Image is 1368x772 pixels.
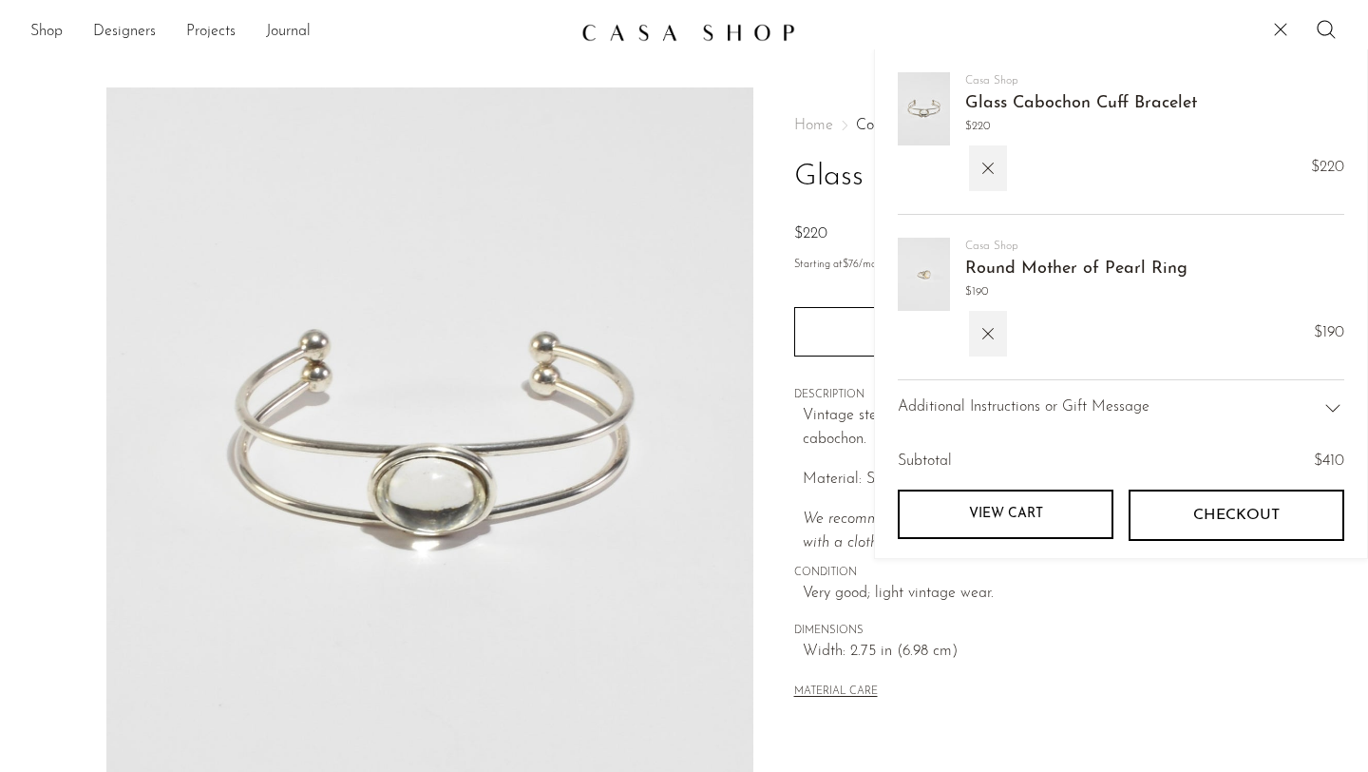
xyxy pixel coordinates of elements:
a: Projects [186,20,236,45]
ul: NEW HEADER MENU [30,16,566,48]
p: Starting at /mo with Affirm. [794,257,1222,274]
span: $76 [843,260,859,270]
a: Designers [93,20,156,45]
span: Home [794,118,833,133]
span: $190 [965,283,1187,301]
p: Material: Sterling silver, glass. [803,468,1222,492]
span: DESCRIPTION [794,387,1222,404]
span: CONDITION [794,565,1222,582]
a: Round Mother of Pearl Ring [965,261,1187,278]
span: $220 [794,226,827,241]
a: Glass Cabochon Cuff Bracelet [965,95,1197,112]
a: Casa Shop [965,241,1018,252]
button: Add to cart [794,307,1222,357]
span: $410 [1314,454,1344,469]
span: Additional Instructions or Gift Message [898,396,1149,420]
i: We recommend storing in a dry place and periodic polishing with a cloth. [803,511,1192,551]
span: Checkout [1193,507,1280,525]
img: Round Mother of Pearl Ring [898,238,950,311]
img: Glass Cabochon Cuff Bracelet [898,72,950,145]
div: Additional Instructions or Gift Message [898,379,1344,435]
h1: Glass Cabochon Cuff Bracelet [794,153,1222,202]
a: Collections [856,118,925,133]
nav: Breadcrumbs [794,118,1222,133]
span: DIMENSIONS [794,623,1222,640]
span: Very good; light vintage wear. [803,582,1222,607]
a: Casa Shop [965,75,1018,87]
a: Shop [30,20,63,45]
a: Journal [266,20,311,45]
span: $190 [1314,321,1344,346]
span: $220 [1311,156,1344,181]
span: $220 [965,118,1197,136]
p: Vintage sterling cuff bracelet with a clear domed glass cabochon. [803,404,1222,453]
button: Checkout [1129,490,1344,541]
nav: Desktop navigation [30,16,566,48]
span: Width: 2.75 in (6.98 cm) [803,640,1222,665]
a: View cart [898,490,1113,539]
button: MATERIAL CARE [794,685,878,700]
span: Subtotal [898,450,952,474]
